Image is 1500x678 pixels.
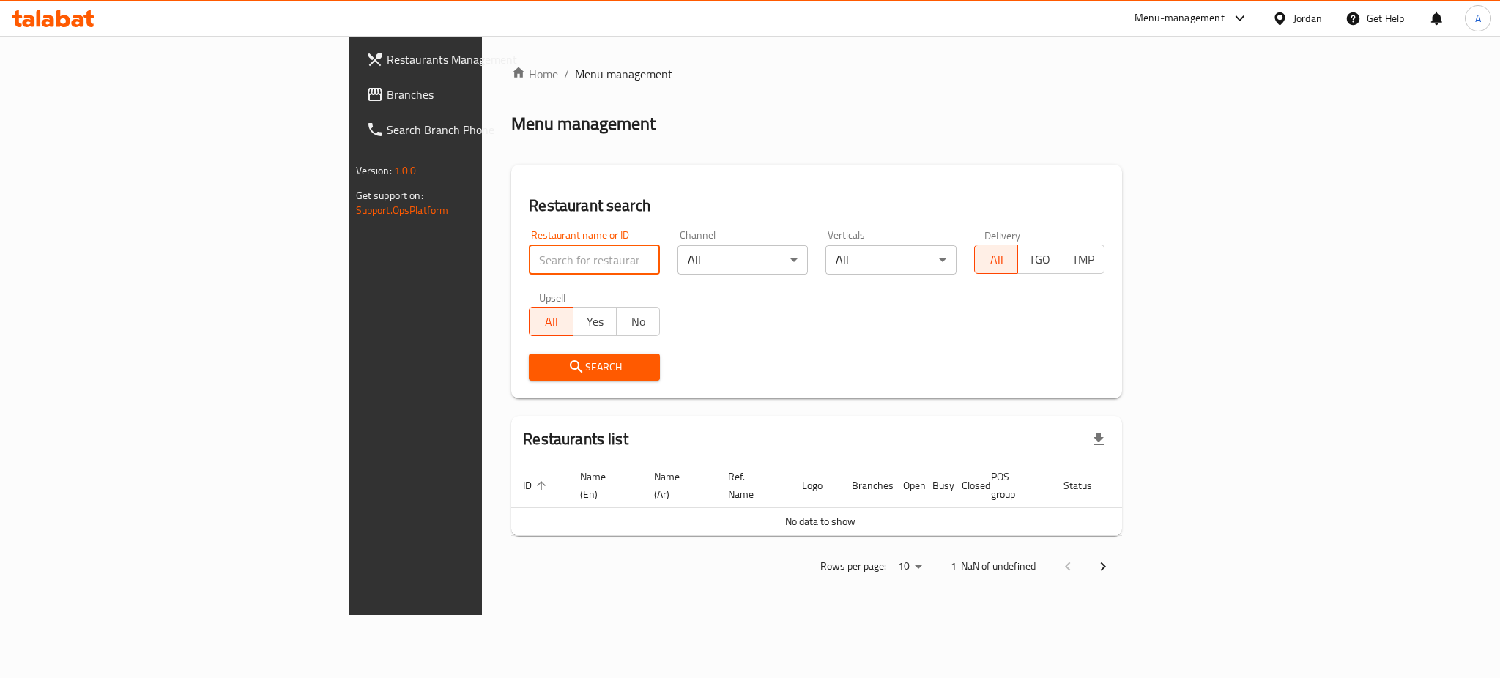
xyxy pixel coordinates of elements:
span: TGO [1024,249,1055,270]
button: Search [529,354,660,381]
p: 1-NaN of undefined [951,557,1036,575]
label: Delivery [984,230,1021,240]
div: All [825,245,957,275]
th: Closed [950,463,979,508]
a: Support.OpsPlatform [356,201,449,220]
p: Rows per page: [820,557,886,575]
span: No data to show [785,512,855,531]
button: TGO [1017,245,1061,274]
div: All [677,245,809,275]
button: Next page [1085,549,1121,584]
a: Search Branch Phone [354,112,599,147]
span: Get support on: [356,186,423,205]
span: Restaurants Management [387,51,587,68]
span: Branches [387,86,587,103]
button: No [616,307,660,336]
th: Busy [921,463,950,508]
th: Branches [840,463,891,508]
table: enhanced table [511,463,1179,536]
nav: breadcrumb [511,65,1122,83]
a: Branches [354,77,599,112]
div: Export file [1081,422,1116,457]
label: Upsell [539,292,566,302]
span: Version: [356,161,392,180]
span: A [1475,10,1481,26]
div: Rows per page: [892,556,927,578]
input: Search for restaurant name or ID.. [529,245,660,275]
span: POS group [991,468,1034,503]
a: Restaurants Management [354,42,599,77]
span: ID [523,477,551,494]
div: Menu-management [1135,10,1225,27]
span: Menu management [575,65,672,83]
th: Open [891,463,921,508]
div: Jordan [1293,10,1322,26]
h2: Restaurants list [523,428,628,450]
h2: Restaurant search [529,195,1104,217]
span: Yes [579,311,611,332]
span: Search [541,358,648,376]
span: TMP [1067,249,1099,270]
span: No [623,311,654,332]
button: All [974,245,1018,274]
span: All [535,311,567,332]
span: Name (En) [580,468,625,503]
th: Logo [790,463,840,508]
span: 1.0.0 [394,161,417,180]
span: Status [1063,477,1111,494]
span: Search Branch Phone [387,121,587,138]
button: Yes [573,307,617,336]
button: TMP [1061,245,1104,274]
span: All [981,249,1012,270]
span: Name (Ar) [654,468,699,503]
span: Ref. Name [728,468,773,503]
button: All [529,307,573,336]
